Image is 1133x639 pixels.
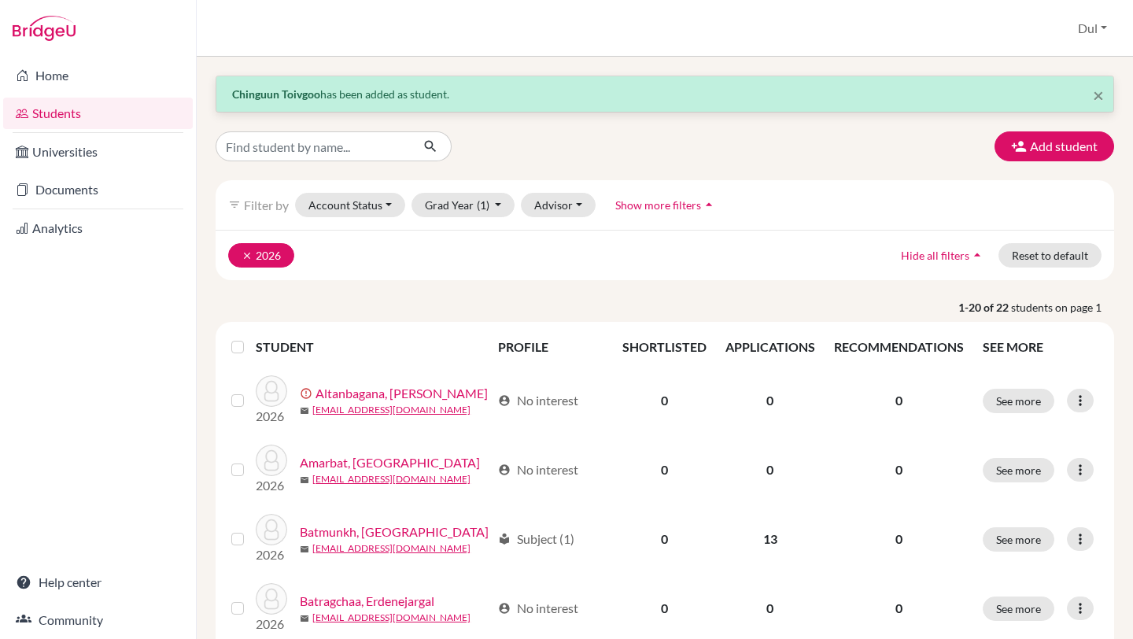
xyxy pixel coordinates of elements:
[256,476,287,495] p: 2026
[13,16,76,41] img: Bridge-U
[1093,86,1104,105] button: Close
[1011,299,1114,316] span: students on page 1
[983,458,1054,482] button: See more
[498,391,578,410] div: No interest
[256,583,287,615] img: Batragchaa, Erdenejargal
[312,472,471,486] a: [EMAIL_ADDRESS][DOMAIN_NAME]
[256,514,287,545] img: Batmunkh, Batpurev
[602,193,730,217] button: Show more filtersarrow_drop_up
[498,530,574,549] div: Subject (1)
[300,387,316,400] span: error_outline
[498,533,511,545] span: local_library
[901,249,969,262] span: Hide all filters
[216,131,411,161] input: Find student by name...
[613,328,716,366] th: SHORTLISTED
[716,504,825,574] td: 13
[615,198,701,212] span: Show more filters
[498,464,511,476] span: account_circle
[1071,13,1114,43] button: Dul
[228,243,294,268] button: clear2026
[521,193,596,217] button: Advisor
[716,366,825,435] td: 0
[958,299,1011,316] strong: 1-20 of 22
[969,247,985,263] i: arrow_drop_up
[498,460,578,479] div: No interest
[489,328,612,366] th: PROFILE
[983,527,1054,552] button: See more
[300,523,489,541] a: Batmunkh, [GEOGRAPHIC_DATA]
[834,460,964,479] p: 0
[834,391,964,410] p: 0
[834,530,964,549] p: 0
[613,435,716,504] td: 0
[498,602,511,615] span: account_circle
[834,599,964,618] p: 0
[312,403,471,417] a: [EMAIL_ADDRESS][DOMAIN_NAME]
[256,328,489,366] th: STUDENT
[716,435,825,504] td: 0
[411,193,515,217] button: Grad Year(1)
[242,250,253,261] i: clear
[232,87,320,101] strong: Chinguun Toivgoo
[300,453,480,472] a: Amarbat, [GEOGRAPHIC_DATA]
[1093,83,1104,106] span: ×
[256,375,287,407] img: Altanbagana, Choi-Odser
[3,604,193,636] a: Community
[498,394,511,407] span: account_circle
[701,197,717,212] i: arrow_drop_up
[300,545,309,554] span: mail
[300,592,434,611] a: Batragchaa, Erdenejargal
[3,567,193,598] a: Help center
[3,174,193,205] a: Documents
[244,198,289,212] span: Filter by
[256,445,287,476] img: Amarbat, Bilguuntugs
[613,504,716,574] td: 0
[300,614,309,623] span: mail
[716,328,825,366] th: APPLICATIONS
[825,328,973,366] th: RECOMMENDATIONS
[256,615,287,633] p: 2026
[613,366,716,435] td: 0
[256,407,287,426] p: 2026
[295,193,405,217] button: Account Status
[3,98,193,129] a: Students
[973,328,1108,366] th: SEE MORE
[316,384,488,403] a: Altanbagana, [PERSON_NAME]
[998,243,1102,268] button: Reset to default
[228,198,241,211] i: filter_list
[3,212,193,244] a: Analytics
[888,243,998,268] button: Hide all filtersarrow_drop_up
[983,389,1054,413] button: See more
[300,406,309,416] span: mail
[477,198,489,212] span: (1)
[312,611,471,625] a: [EMAIL_ADDRESS][DOMAIN_NAME]
[232,86,1098,102] p: has been added as student.
[312,541,471,556] a: [EMAIL_ADDRESS][DOMAIN_NAME]
[983,597,1054,621] button: See more
[300,475,309,485] span: mail
[256,545,287,564] p: 2026
[995,131,1114,161] button: Add student
[498,599,578,618] div: No interest
[3,60,193,91] a: Home
[3,136,193,168] a: Universities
